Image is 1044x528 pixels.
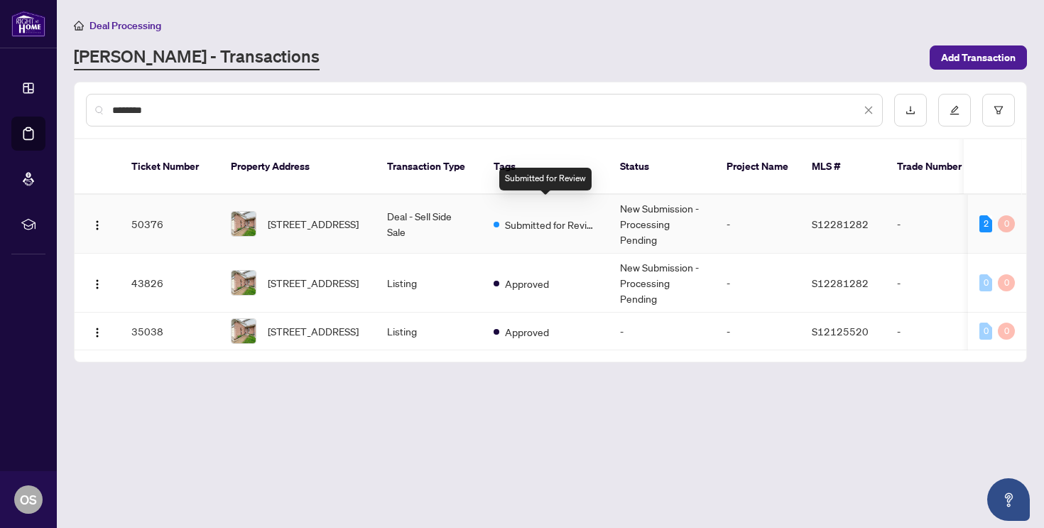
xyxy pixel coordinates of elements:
td: - [715,195,800,254]
th: Trade Number [886,139,985,195]
img: Logo [92,279,103,290]
span: S12125520 [812,325,869,338]
td: Listing [376,254,482,313]
td: - [609,313,715,350]
button: Add Transaction [930,45,1027,70]
td: New Submission - Processing Pending [609,254,715,313]
img: thumbnail-img [232,319,256,343]
div: 0 [998,215,1015,232]
th: Status [609,139,715,195]
td: 50376 [120,195,219,254]
span: edit [950,105,959,115]
td: - [715,313,800,350]
span: Submitted for Review [505,217,597,232]
div: 0 [979,274,992,291]
button: Open asap [987,478,1030,521]
span: filter [994,105,1004,115]
td: New Submission - Processing Pending [609,195,715,254]
span: S12281282 [812,217,869,230]
th: Property Address [219,139,376,195]
button: download [894,94,927,126]
button: Logo [86,320,109,343]
span: Approved [505,276,549,291]
td: - [715,254,800,313]
img: logo [11,11,45,37]
span: [STREET_ADDRESS] [268,323,359,339]
span: close [864,105,874,115]
div: 0 [979,323,992,340]
span: [STREET_ADDRESS] [268,216,359,232]
span: OS [20,490,37,510]
div: 0 [998,274,1015,291]
th: Transaction Type [376,139,482,195]
td: 43826 [120,254,219,313]
button: filter [982,94,1015,126]
img: thumbnail-img [232,212,256,236]
td: 35038 [120,313,219,350]
td: - [886,313,985,350]
span: download [906,105,915,115]
span: Approved [505,324,549,340]
img: Logo [92,220,103,231]
span: home [74,21,84,31]
th: Ticket Number [120,139,219,195]
th: Project Name [715,139,800,195]
th: Tags [482,139,609,195]
th: MLS # [800,139,886,195]
span: [STREET_ADDRESS] [268,275,359,291]
span: Deal Processing [89,19,161,32]
div: Submitted for Review [499,168,592,190]
button: Logo [86,212,109,235]
img: thumbnail-img [232,271,256,295]
a: [PERSON_NAME] - Transactions [74,45,320,70]
button: edit [938,94,971,126]
span: Add Transaction [941,46,1016,69]
div: 0 [998,323,1015,340]
img: Logo [92,327,103,338]
td: Listing [376,313,482,350]
td: - [886,195,985,254]
td: Deal - Sell Side Sale [376,195,482,254]
td: - [886,254,985,313]
div: 2 [979,215,992,232]
span: S12281282 [812,276,869,289]
button: Logo [86,271,109,294]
